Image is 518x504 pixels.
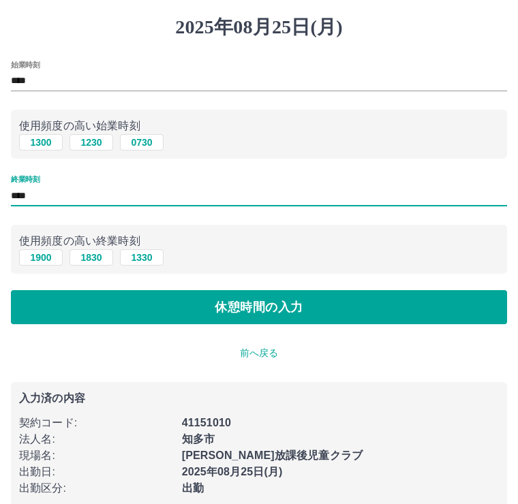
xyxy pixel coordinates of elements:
p: 契約コード : [19,415,174,431]
button: 0730 [120,134,164,151]
p: 法人名 : [19,431,174,447]
p: 出勤区分 : [19,480,174,497]
label: 終業時刻 [11,174,40,185]
b: 出勤 [182,482,204,494]
p: 使用頻度の高い終業時刻 [19,233,499,249]
b: 2025年08月25日(月) [182,466,283,477]
button: 1230 [70,134,113,151]
p: 出勤日 : [19,464,174,480]
button: 1330 [120,249,164,266]
button: 1830 [70,249,113,266]
button: 1300 [19,134,63,151]
p: 前へ戻る [11,346,507,360]
b: 41151010 [182,417,231,428]
p: 現場名 : [19,447,174,464]
b: 知多市 [182,433,215,445]
p: 入力済の内容 [19,393,499,404]
button: 1900 [19,249,63,266]
h1: 2025年08月25日(月) [11,16,507,39]
label: 始業時刻 [11,59,40,69]
b: [PERSON_NAME]放課後児童クラブ [182,450,363,461]
p: 使用頻度の高い始業時刻 [19,118,499,134]
button: 休憩時間の入力 [11,290,507,324]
